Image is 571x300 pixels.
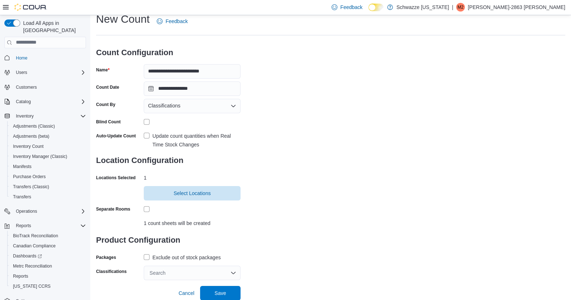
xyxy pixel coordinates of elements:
[456,3,465,12] div: Matthew-2863 Turner
[13,207,86,216] span: Operations
[10,262,86,270] span: Metrc Reconciliation
[16,55,27,61] span: Home
[96,84,119,90] label: Count Date
[16,113,34,119] span: Inventory
[152,132,241,149] div: Update count quantities when Real Time Stock Changes
[10,193,86,201] span: Transfers
[1,221,89,231] button: Reports
[96,41,241,64] h3: Count Configuration
[165,18,187,25] span: Feedback
[10,152,86,161] span: Inventory Manager (Classic)
[96,175,135,181] label: Locations Selected
[96,149,241,172] h3: Location Configuration
[368,11,369,12] span: Dark Mode
[96,206,130,212] div: Separate Rooms
[10,252,86,260] span: Dashboards
[13,123,55,129] span: Adjustments (Classic)
[10,152,70,161] a: Inventory Manager (Classic)
[13,283,51,289] span: [US_STATE] CCRS
[10,231,86,240] span: BioTrack Reconciliation
[340,4,362,11] span: Feedback
[13,68,86,77] span: Users
[10,142,86,151] span: Inventory Count
[7,192,89,202] button: Transfers
[13,233,58,239] span: BioTrack Reconciliation
[96,67,109,73] label: Name
[152,253,221,262] div: Exclude out of stock packages
[13,97,86,106] span: Catalog
[13,112,36,120] button: Inventory
[13,174,46,180] span: Purchase Orders
[458,3,464,12] span: M2
[13,253,42,259] span: Dashboards
[10,182,52,191] a: Transfers (Classic)
[7,271,89,281] button: Reports
[7,121,89,131] button: Adjustments (Classic)
[10,193,34,201] a: Transfers
[144,172,241,181] div: 1
[10,172,49,181] a: Purchase Orders
[13,54,30,62] a: Home
[13,53,86,62] span: Home
[96,12,150,26] h1: New Count
[13,263,52,269] span: Metrc Reconciliation
[10,172,86,181] span: Purchase Orders
[397,3,449,12] p: Schwazze [US_STATE]
[10,162,34,171] a: Manifests
[96,269,127,274] label: Classifications
[96,255,116,260] label: Packages
[1,82,89,92] button: Customers
[178,290,194,297] span: Cancel
[16,223,31,229] span: Reports
[7,251,89,261] a: Dashboards
[13,83,86,92] span: Customers
[10,252,45,260] a: Dashboards
[368,4,384,11] input: Dark Mode
[96,229,241,252] h3: Product Configuration
[10,262,55,270] a: Metrc Reconciliation
[1,206,89,216] button: Operations
[1,111,89,121] button: Inventory
[468,3,565,12] p: [PERSON_NAME]-2863 [PERSON_NAME]
[10,272,31,281] a: Reports
[144,217,241,226] div: 1 count sheets will be created
[20,19,86,34] span: Load All Apps in [GEOGRAPHIC_DATA]
[14,4,47,11] img: Cova
[13,144,44,149] span: Inventory Count
[10,242,86,250] span: Canadian Compliance
[7,231,89,241] button: BioTrack Reconciliation
[7,172,89,182] button: Purchase Orders
[10,282,53,291] a: [US_STATE] CCRS
[7,141,89,151] button: Inventory Count
[13,207,40,216] button: Operations
[16,99,31,105] span: Catalog
[144,81,241,96] input: Press the down key to open a popover containing a calendar.
[10,231,61,240] a: BioTrack Reconciliation
[13,243,56,249] span: Canadian Compliance
[13,273,28,279] span: Reports
[10,142,47,151] a: Inventory Count
[13,164,31,169] span: Manifests
[7,241,89,251] button: Canadian Compliance
[148,101,180,110] span: Classifications
[10,132,86,141] span: Adjustments (beta)
[7,261,89,271] button: Metrc Reconciliation
[1,67,89,78] button: Users
[10,122,58,131] a: Adjustments (Classic)
[13,184,49,190] span: Transfers (Classic)
[10,122,86,131] span: Adjustments (Classic)
[13,221,34,230] button: Reports
[10,282,86,291] span: Washington CCRS
[7,151,89,162] button: Inventory Manager (Classic)
[10,132,52,141] a: Adjustments (beta)
[96,119,121,125] div: Blind Count
[7,162,89,172] button: Manifests
[215,290,226,297] span: Save
[96,133,136,139] label: Auto-Update Count
[13,154,67,159] span: Inventory Manager (Classic)
[1,53,89,63] button: Home
[13,112,86,120] span: Inventory
[13,83,40,92] a: Customers
[13,194,31,200] span: Transfers
[13,68,30,77] button: Users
